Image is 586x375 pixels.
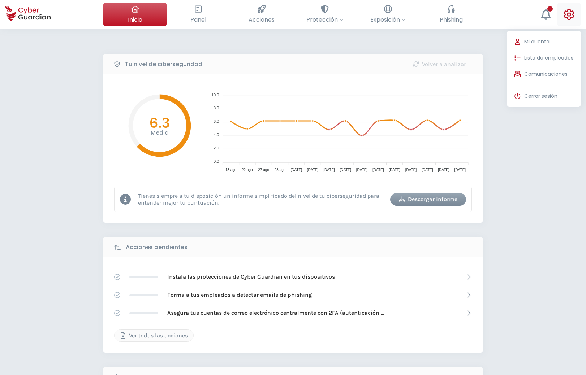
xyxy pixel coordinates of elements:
tspan: [DATE] [307,168,319,172]
button: Inicio [103,3,167,26]
span: Lista de empleados [524,54,573,62]
tspan: [DATE] [291,168,302,172]
tspan: 0.0 [214,159,219,163]
span: Exposición [370,15,405,24]
tspan: 4.0 [214,132,219,137]
div: Descargar informe [396,195,461,204]
button: Cerrar sesión [507,89,581,103]
b: Acciones pendientes [126,243,188,252]
button: Volver a analizar [401,58,477,70]
tspan: [DATE] [340,168,351,172]
tspan: [DATE] [422,168,433,172]
button: Protección [293,3,356,26]
tspan: [DATE] [454,168,466,172]
button: Comunicaciones [507,67,581,81]
div: + [547,6,553,12]
tspan: [DATE] [323,168,335,172]
tspan: [DATE] [356,168,368,172]
span: Panel [190,15,206,24]
p: Forma a tus empleados a detectar emails de phishing [167,291,312,299]
button: Mi cuentaLista de empleadosComunicacionesCerrar sesión [557,3,581,26]
tspan: 13 ago [225,168,237,172]
tspan: 8.0 [214,106,219,110]
span: Comunicaciones [524,70,568,78]
tspan: 6.0 [214,119,219,123]
div: Volver a analizar [407,60,472,69]
p: Instala las protecciones de Cyber Guardian en tus dispositivos [167,273,335,281]
tspan: [DATE] [438,168,449,172]
tspan: 2.0 [214,146,219,150]
span: Inicio [128,15,142,24]
p: Asegura tus cuentas de correo electrónico centralmente con 2FA (autenticación de doble factor) [167,309,384,317]
tspan: 10.0 [211,93,219,97]
tspan: 28 ago [275,168,286,172]
span: Acciones [249,15,275,24]
tspan: 22 ago [242,168,253,172]
div: Ver todas las acciones [120,331,188,340]
tspan: [DATE] [372,168,384,172]
span: Protección [306,15,343,24]
tspan: [DATE] [405,168,417,172]
button: Ver todas las acciones [114,329,194,342]
button: Phishing [419,3,483,26]
b: Tu nivel de ciberseguridad [125,60,202,69]
tspan: [DATE] [389,168,400,172]
tspan: 27 ago [258,168,269,172]
button: Exposición [356,3,419,26]
button: Mi cuenta [507,34,581,49]
span: Phishing [440,15,463,24]
button: Panel [167,3,230,26]
p: Tienes siempre a tu disposición un informe simplificado del nivel de tu ciberseguridad para enten... [138,192,385,206]
span: Cerrar sesión [524,92,557,100]
button: Descargar informe [390,193,466,206]
button: Lista de empleados [507,51,581,65]
span: Mi cuenta [524,38,550,45]
button: Acciones [230,3,293,26]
